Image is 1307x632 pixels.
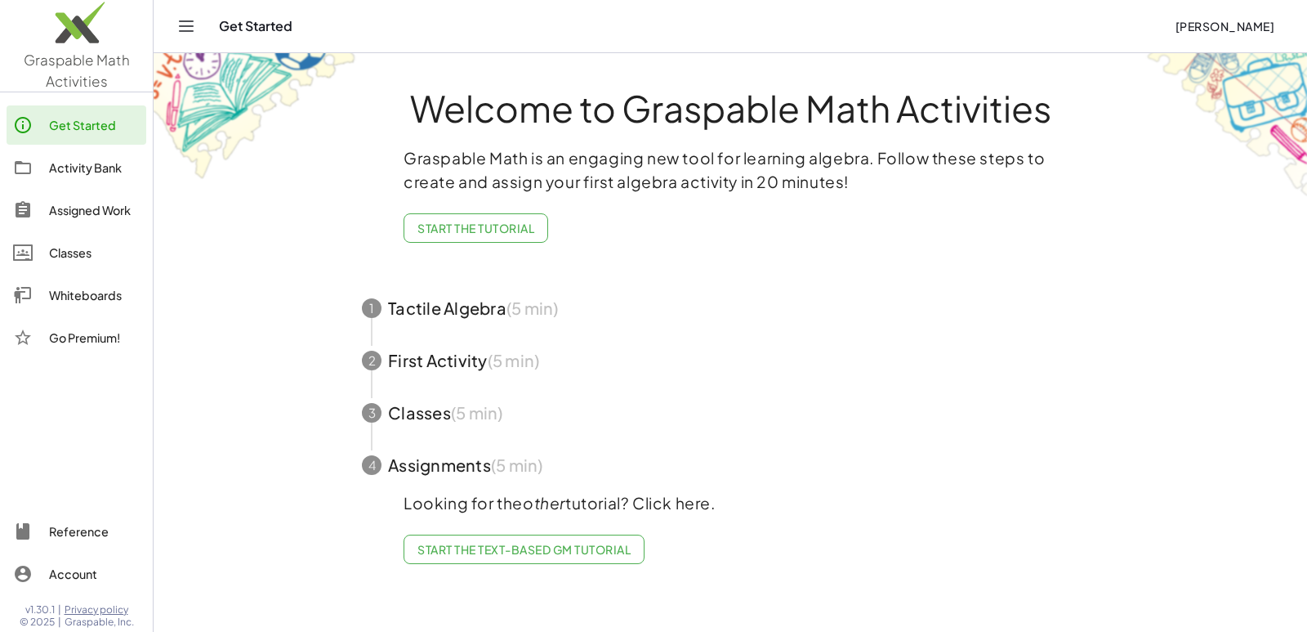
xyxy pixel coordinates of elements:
[49,243,140,262] div: Classes
[362,351,381,370] div: 2
[362,455,381,475] div: 4
[7,148,146,187] a: Activity Bank
[417,221,534,235] span: Start the Tutorial
[49,115,140,135] div: Get Started
[362,298,381,318] div: 1
[342,387,1118,439] button: 3Classes(5 min)
[404,146,1057,194] p: Graspable Math is an engaging new tool for learning algebra. Follow these steps to create and ass...
[49,328,140,347] div: Go Premium!
[417,542,631,557] span: Start the Text-based GM Tutorial
[7,276,146,315] a: Whiteboards
[332,89,1129,127] h1: Welcome to Graspable Math Activities
[65,603,134,616] a: Privacy policy
[20,616,55,629] span: © 2025
[1162,11,1287,41] button: [PERSON_NAME]
[7,190,146,230] a: Assigned Work
[65,616,134,629] span: Graspable, Inc.
[49,285,140,305] div: Whiteboards
[49,158,140,177] div: Activity Bank
[362,403,381,423] div: 3
[404,535,645,564] a: Start the Text-based GM Tutorial
[154,52,358,182] img: get-started-bg-ul-Ceg4j33I.png
[7,105,146,145] a: Get Started
[7,233,146,272] a: Classes
[25,603,55,616] span: v1.30.1
[1175,19,1274,34] span: [PERSON_NAME]
[49,564,140,584] div: Account
[58,603,61,616] span: |
[404,213,548,243] button: Start the Tutorial
[24,51,130,90] span: Graspable Math Activities
[342,334,1118,387] button: 2First Activity(5 min)
[523,493,565,513] em: other
[173,13,199,39] button: Toggle navigation
[58,616,61,629] span: |
[342,282,1118,334] button: 1Tactile Algebra(5 min)
[49,200,140,220] div: Assigned Work
[7,554,146,594] a: Account
[404,491,1057,515] p: Looking for the tutorial? Click here.
[7,512,146,551] a: Reference
[49,522,140,541] div: Reference
[342,439,1118,491] button: 4Assignments(5 min)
